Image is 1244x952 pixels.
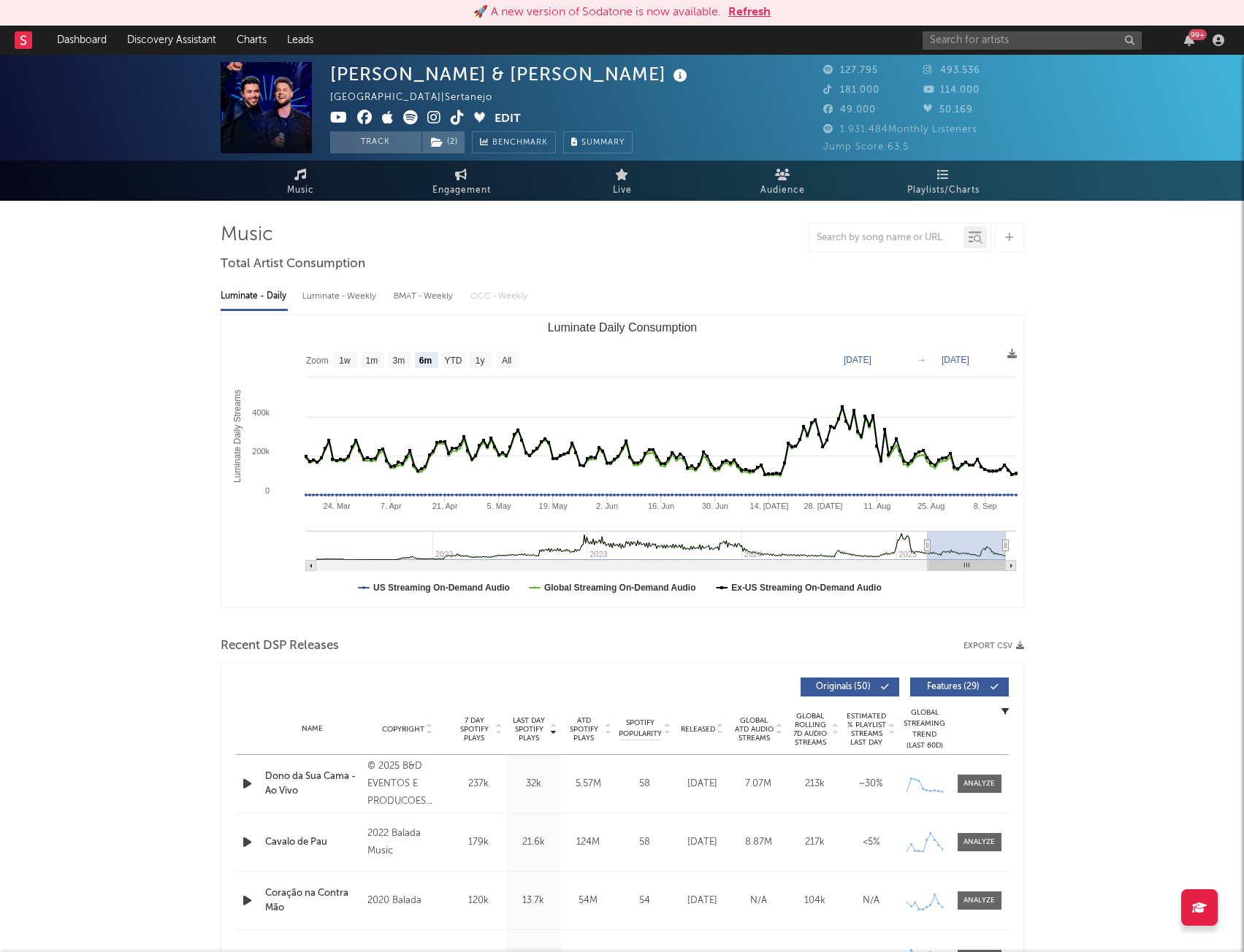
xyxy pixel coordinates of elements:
a: Playlists/Charts [863,161,1024,201]
span: Benchmark [492,134,548,152]
div: © 2025 B&D EVENTOS E PRODUCOES LTDA under license exclusive to Warner Music Brasil. [367,758,447,810]
div: 🚀 A new version of Sodatone is now available. [473,4,721,21]
div: <5% [847,835,896,850]
span: Global ATD Audio Streams [734,716,774,742]
text: 16. Jun [647,502,673,510]
div: 54 [619,894,671,908]
text: Luminate Daily Streams [232,390,243,483]
text: 3m [392,356,405,366]
div: 7.07M [734,777,783,791]
a: Dashboard [47,26,117,55]
div: N/A [847,894,896,908]
text: [DATE] [844,355,871,365]
span: Copyright [382,725,424,734]
span: Released [681,725,715,734]
a: Benchmark [472,131,556,153]
text: 1y [475,356,484,366]
text: 19. May [538,502,568,510]
div: ~ 30 % [847,777,896,791]
span: Engagement [432,182,491,199]
text: 7. Apr [380,502,401,510]
a: Cavalo de Pau [265,835,361,850]
div: 237k [455,777,503,791]
span: 7 Day Spotify Plays [455,716,494,742]
span: 50.169 [923,105,973,115]
div: 104k [790,894,839,908]
text: [DATE] [942,355,969,365]
a: Music [221,161,381,201]
div: [DATE] [678,894,727,908]
text: Global Streaming On-Demand Audio [543,583,695,593]
text: 30. Jun [701,502,728,510]
span: ( 2 ) [421,131,465,153]
div: [GEOGRAPHIC_DATA] | Sertanejo [330,89,509,107]
div: Global Streaming Trend (Last 60D) [903,707,947,751]
button: Export CSV [963,642,1024,650]
button: Edit [495,110,521,128]
text: → [917,355,926,365]
text: Luminate Daily Consumption [547,321,697,334]
div: 21.6k [510,835,557,850]
button: Features(29) [910,677,1009,696]
span: Estimated % Playlist Streams Last Day [847,712,887,747]
text: 28. [DATE] [804,502,842,510]
span: Last Day Spotify Plays [510,716,549,742]
text: 400k [252,408,270,417]
span: Summary [581,139,625,147]
span: 114.000 [923,85,980,95]
span: Playlists/Charts [907,182,980,199]
a: Engagement [381,161,542,201]
div: 213k [790,777,839,791]
span: 493.536 [923,66,980,75]
button: (2) [422,131,465,153]
span: Audience [760,182,805,199]
div: 8.87M [734,835,783,850]
span: 1.931.484 Monthly Listeners [823,125,977,134]
text: 25. Aug [917,502,945,510]
div: 217k [790,835,839,850]
text: YTD [444,356,462,366]
a: Discovery Assistant [117,26,226,55]
button: Track [330,131,421,153]
span: Originals ( 50 ) [810,683,877,691]
a: Dono da Sua Cama - Ao Vivo [265,769,361,798]
div: 32k [510,777,557,791]
span: Features ( 29 ) [920,683,987,691]
a: Audience [703,161,863,201]
span: Spotify Popularity [619,718,662,740]
div: 58 [619,777,671,791]
text: 8. Sep [973,502,996,510]
text: 14. [DATE] [749,502,788,510]
button: Originals(50) [801,677,899,696]
div: 99 + [1188,29,1207,40]
span: Jump Score: 63.5 [823,142,909,152]
span: 181.000 [823,85,879,95]
div: 58 [619,835,671,850]
text: 200k [252,447,270,456]
text: 1m [365,356,378,366]
button: Refresh [728,4,771,21]
div: 120k [455,894,503,908]
div: [DATE] [678,835,727,850]
span: Recent DSP Releases [221,637,339,655]
div: 54M [565,894,612,908]
a: Coração na Contra Mão [265,886,361,915]
div: 124M [565,835,612,850]
div: Luminate - Weekly [302,284,379,309]
div: 179k [455,835,503,850]
div: N/A [734,894,783,908]
span: Total Artist Consumption [221,256,365,273]
div: Name [265,723,361,734]
span: 127.795 [823,66,878,75]
text: 5. May [486,502,511,510]
div: BMAT - Weekly [394,284,456,309]
input: Search for artists [923,31,1142,50]
div: [DATE] [678,777,727,791]
text: All [501,356,511,366]
span: ATD Spotify Plays [565,716,603,742]
text: 2. Jun [596,502,618,510]
text: Zoom [306,356,329,366]
div: 13.7k [510,894,557,908]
